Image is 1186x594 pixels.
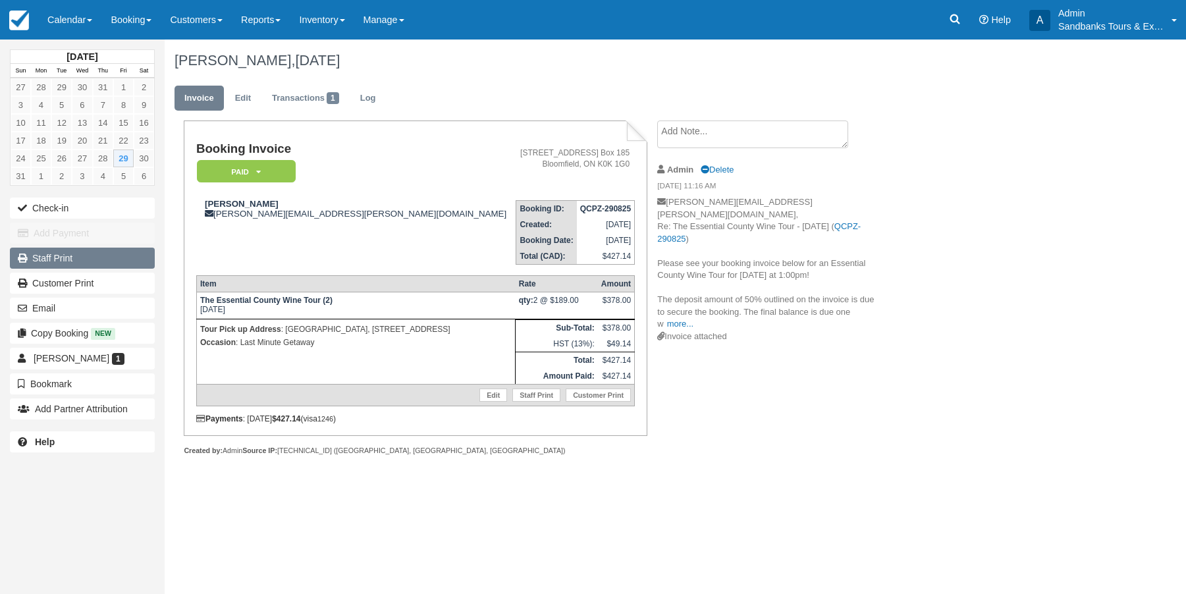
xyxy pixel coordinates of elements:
p: [PERSON_NAME][EMAIL_ADDRESS][PERSON_NAME][DOMAIN_NAME], Re: The Essential County Wine Tour - [DAT... [657,196,879,331]
th: Booking Date: [516,232,577,248]
a: 6 [134,167,154,185]
button: Bookmark [10,373,155,394]
img: checkfront-main-nav-mini-logo.png [9,11,29,30]
a: more... [667,319,693,329]
small: 1246 [317,415,333,423]
a: 15 [113,114,134,132]
a: 30 [72,78,92,96]
td: HST (13%): [516,336,598,352]
a: Edit [225,86,261,111]
a: 4 [31,96,51,114]
td: [DATE] [577,217,635,232]
strong: Occasion [200,338,236,347]
a: 30 [134,149,154,167]
strong: [PERSON_NAME] [205,199,279,209]
em: Paid [197,160,296,183]
a: 5 [51,96,72,114]
th: Total: [516,352,598,369]
button: Check-in [10,198,155,219]
a: 25 [31,149,51,167]
td: [DATE] [196,292,515,319]
th: Created: [516,217,577,232]
th: Booking ID: [516,201,577,217]
a: 21 [93,132,113,149]
p: Sandbanks Tours & Experiences [1058,20,1164,33]
a: 27 [72,149,92,167]
a: Edit [479,389,507,402]
a: 6 [72,96,92,114]
a: 3 [72,167,92,185]
a: 8 [113,96,134,114]
td: $427.14 [598,368,635,385]
p: : Last Minute Getaway [200,336,512,349]
strong: $427.14 [272,414,300,423]
strong: [DATE] [67,51,97,62]
th: Sat [134,64,154,78]
strong: Tour Pick up Address [200,325,281,334]
a: Paid [196,159,291,184]
th: Amount [598,276,635,292]
td: $427.14 [577,248,635,265]
i: Help [979,15,988,24]
strong: qty [519,296,533,305]
a: 22 [113,132,134,149]
h1: [PERSON_NAME], [175,53,1044,68]
a: 1 [31,167,51,185]
a: 3 [11,96,31,114]
a: 28 [31,78,51,96]
button: Add Payment [10,223,155,244]
div: [PERSON_NAME][EMAIL_ADDRESS][PERSON_NAME][DOMAIN_NAME] [196,199,512,219]
a: 10 [11,114,31,132]
span: 1 [327,92,339,104]
a: [PERSON_NAME] 1 [10,348,155,369]
span: New [91,328,115,339]
a: 11 [31,114,51,132]
td: $427.14 [598,352,635,369]
th: Wed [72,64,92,78]
span: Help [991,14,1011,25]
button: Email [10,298,155,319]
a: 7 [93,96,113,114]
a: 29 [113,149,134,167]
span: [PERSON_NAME] [34,353,109,364]
a: 9 [134,96,154,114]
th: Sun [11,64,31,78]
th: Thu [93,64,113,78]
strong: Source IP: [242,446,277,454]
div: A [1029,10,1050,31]
a: 12 [51,114,72,132]
a: 14 [93,114,113,132]
div: : [DATE] (visa ) [196,414,635,423]
div: $378.00 [601,296,631,315]
td: 2 @ $189.00 [516,292,598,319]
a: 29 [51,78,72,96]
a: 1 [113,78,134,96]
h1: Booking Invoice [196,142,512,156]
th: Item [196,276,515,292]
a: 27 [11,78,31,96]
button: Add Partner Attribution [10,398,155,419]
a: Delete [701,165,734,175]
a: Help [10,431,155,452]
a: 19 [51,132,72,149]
a: 20 [72,132,92,149]
address: [STREET_ADDRESS] Box 185 Bloomfield, ON K0K 1G0 [518,148,630,170]
a: 26 [51,149,72,167]
button: Copy Booking New [10,323,155,344]
a: 4 [93,167,113,185]
a: 16 [134,114,154,132]
td: $378.00 [598,320,635,337]
th: Sub-Total: [516,320,598,337]
span: [DATE] [295,52,340,68]
a: 31 [93,78,113,96]
a: Transactions1 [262,86,349,111]
a: 17 [11,132,31,149]
p: Admin [1058,7,1164,20]
a: 28 [93,149,113,167]
a: Customer Print [566,389,631,402]
a: 2 [134,78,154,96]
p: : [GEOGRAPHIC_DATA], [STREET_ADDRESS] [200,323,512,336]
a: 13 [72,114,92,132]
th: Amount Paid: [516,368,598,385]
th: Tue [51,64,72,78]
